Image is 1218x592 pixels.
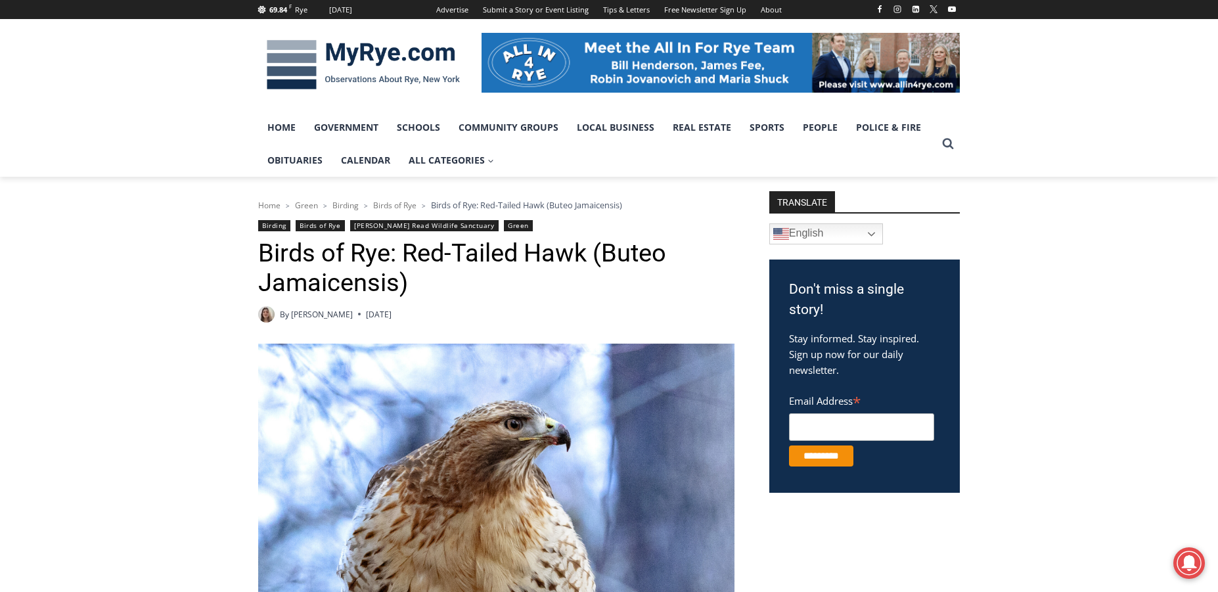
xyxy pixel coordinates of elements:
a: People [794,111,847,144]
a: Government [305,111,388,144]
p: Stay informed. Stay inspired. Sign up now for our daily newsletter. [789,330,940,378]
a: Home [258,111,305,144]
a: Community Groups [449,111,568,144]
img: (PHOTO: MyRye.com intern Amélie Coghlan, 2025. Contributed.) [258,306,275,323]
strong: TRANSLATE [769,191,835,212]
a: Facebook [872,1,888,17]
nav: Primary Navigation [258,111,936,177]
a: Schools [388,111,449,144]
a: English [769,223,883,244]
a: Local Business [568,111,664,144]
div: Rye [295,4,307,16]
a: Birding [258,220,290,231]
a: [PERSON_NAME] [291,309,353,320]
time: [DATE] [366,308,392,321]
a: Linkedin [908,1,924,17]
img: All in for Rye [482,33,960,92]
button: View Search Form [936,132,960,156]
span: > [323,201,327,210]
a: Obituaries [258,144,332,177]
a: Birds of Rye [373,200,417,211]
img: MyRye.com [258,31,468,99]
nav: Breadcrumbs [258,198,734,212]
a: Birding [332,200,359,211]
span: By [280,308,289,321]
a: All Categories [399,144,503,177]
a: Sports [740,111,794,144]
a: YouTube [944,1,960,17]
a: Green [295,200,318,211]
span: > [364,201,368,210]
a: Police & Fire [847,111,930,144]
span: F [289,3,292,10]
span: > [286,201,290,210]
h1: Birds of Rye: Red-Tailed Hawk (Buteo Jamaicensis) [258,239,734,298]
span: All Categories [409,153,494,168]
a: X [926,1,941,17]
div: [DATE] [329,4,352,16]
a: [PERSON_NAME] Read Wildlife Sanctuary [350,220,498,231]
span: Birds of Rye: Red-Tailed Hawk (Buteo Jamaicensis) [431,199,622,211]
a: Instagram [890,1,905,17]
a: Calendar [332,144,399,177]
h3: Don't miss a single story! [789,279,940,321]
a: Birds of Rye [296,220,344,231]
span: 69.84 [269,5,287,14]
a: Author image [258,306,275,323]
span: > [422,201,426,210]
a: Green [504,220,533,231]
a: Home [258,200,281,211]
a: Real Estate [664,111,740,144]
img: en [773,226,789,242]
label: Email Address [789,388,934,411]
